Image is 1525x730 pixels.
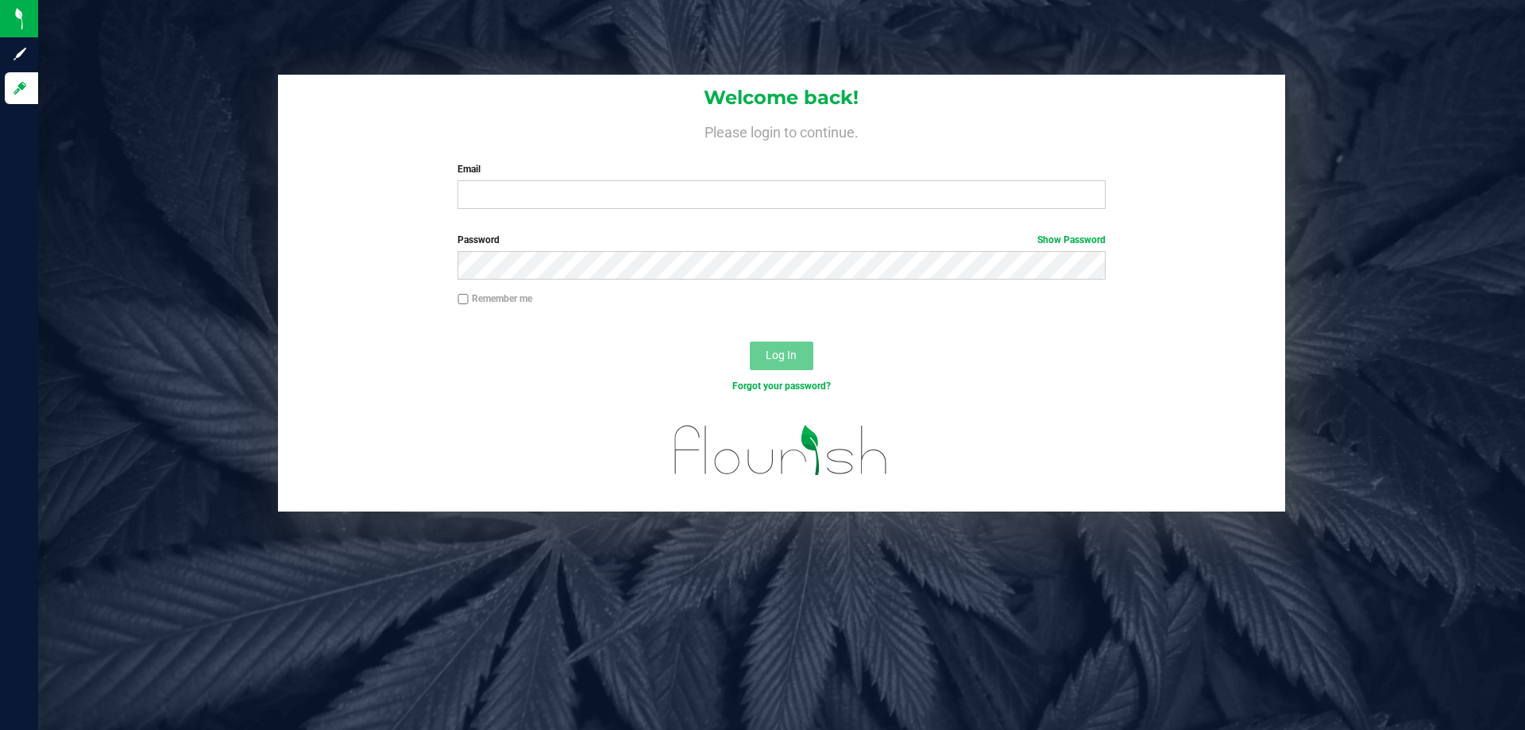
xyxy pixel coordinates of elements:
[457,234,500,245] span: Password
[457,294,469,305] input: Remember me
[457,162,1105,176] label: Email
[1037,234,1106,245] a: Show Password
[750,342,813,370] button: Log In
[732,380,831,392] a: Forgot your password?
[278,87,1285,108] h1: Welcome back!
[655,410,907,491] img: flourish_logo.svg
[457,292,532,306] label: Remember me
[766,349,797,361] span: Log In
[278,121,1285,140] h4: Please login to continue.
[12,46,28,62] inline-svg: Sign up
[12,80,28,96] inline-svg: Log in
